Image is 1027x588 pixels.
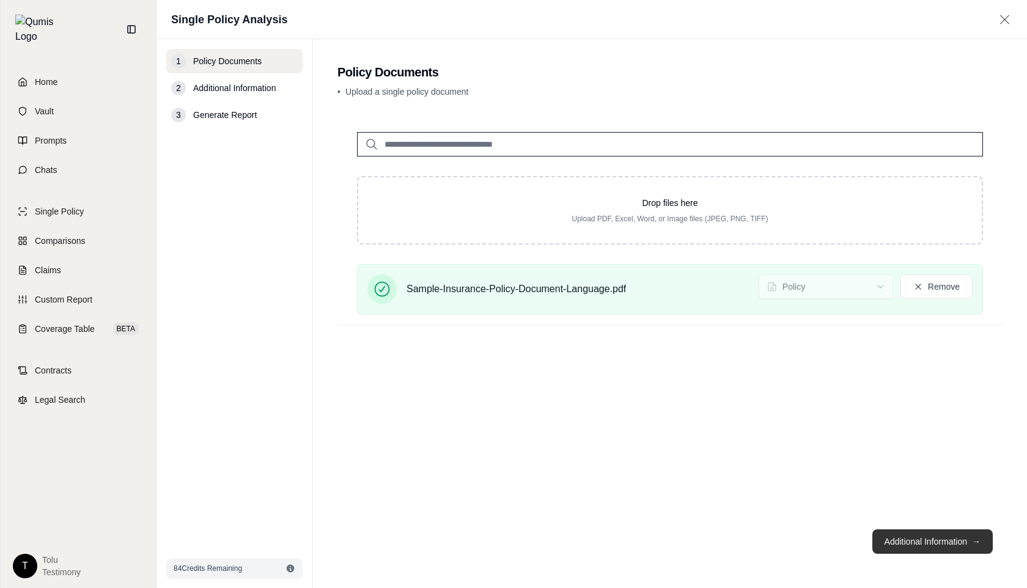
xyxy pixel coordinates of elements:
[35,235,85,247] span: Comparisons
[900,274,973,299] button: Remove
[35,164,57,176] span: Chats
[337,87,340,97] span: •
[35,293,92,306] span: Custom Report
[35,105,54,117] span: Vault
[193,82,276,94] span: Additional Information
[15,15,61,44] img: Qumis Logo
[8,227,149,254] a: Comparisons
[35,264,61,276] span: Claims
[35,76,57,88] span: Home
[42,566,81,578] span: Testimony
[35,364,72,377] span: Contracts
[8,127,149,154] a: Prompts
[345,87,469,97] span: Upload a single policy document
[171,108,186,122] div: 3
[171,54,186,68] div: 1
[193,109,257,121] span: Generate Report
[174,564,242,573] span: 84 Credits Remaining
[972,535,981,548] span: →
[171,81,186,95] div: 2
[42,554,81,566] span: tolu
[193,55,262,67] span: Policy Documents
[35,323,95,335] span: Coverage Table
[113,323,139,335] span: BETA
[337,64,1003,81] h2: Policy Documents
[35,205,84,218] span: Single Policy
[8,98,149,125] a: Vault
[35,134,67,147] span: Prompts
[171,11,287,28] h1: Single Policy Analysis
[8,286,149,313] a: Custom Report
[872,529,993,554] button: Additional Information→
[122,20,141,39] button: Collapse sidebar
[8,357,149,384] a: Contracts
[8,257,149,284] a: Claims
[13,554,37,578] div: T
[8,156,149,183] a: Chats
[8,386,149,413] a: Legal Search
[407,282,626,296] span: Sample-Insurance-Policy-Document-Language.pdf
[378,197,962,209] p: Drop files here
[35,394,86,406] span: Legal Search
[8,315,149,342] a: Coverage TableBETA
[8,198,149,225] a: Single Policy
[8,68,149,95] a: Home
[378,214,962,224] p: Upload PDF, Excel, Word, or Image files (JPEG, PNG, TIFF)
